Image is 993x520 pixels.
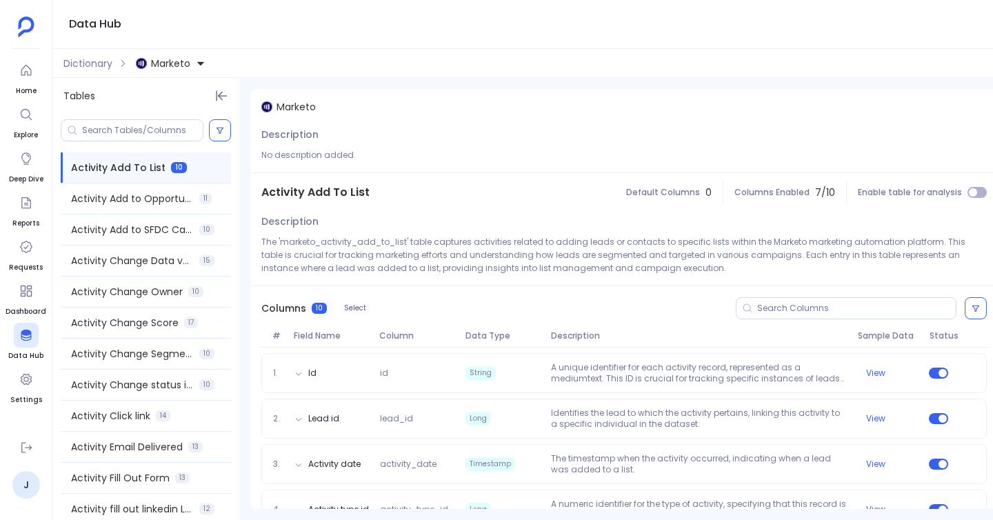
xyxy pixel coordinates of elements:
[545,362,852,384] p: A unique identifier for each activity record, represented as a mediumtext. This ID is crucial for...
[866,504,885,515] button: View
[18,17,34,37] img: petavue logo
[10,367,42,406] a: Settings
[199,503,214,514] span: 12
[71,161,165,174] span: Activity Add To List
[71,378,194,392] span: Activity Change status in SFDC Campaign
[277,100,316,114] span: Marketo
[858,187,962,198] span: Enable table for analysis
[151,57,190,70] span: Marketo
[8,323,43,361] a: Data Hub
[852,330,924,341] span: Sample Data
[71,502,194,516] span: Activity fill out linkedin Led Gen Form
[199,379,214,390] span: 10
[71,316,179,330] span: Activity Change Score
[199,348,214,359] span: 10
[374,504,460,515] span: activity_type_id
[267,330,288,341] span: #
[133,52,208,74] button: Marketo
[10,394,42,406] span: Settings
[545,330,852,341] span: Description
[8,350,43,361] span: Data Hub
[374,330,459,341] span: Column
[734,187,810,198] span: Columns Enabled
[757,303,956,314] input: Search Columns
[261,235,987,274] p: The 'marketo_activity_add_to_list' table captures activities related to adding leads or contacts ...
[69,14,121,34] h1: Data Hub
[705,186,712,199] span: 0
[261,184,370,201] span: Activity Add To List
[212,86,231,106] button: Hide Tables
[374,459,460,470] span: activity_date
[71,440,183,454] span: Activity Email Delivered
[9,146,43,185] a: Deep Dive
[71,223,194,237] span: Activity Add to SFDC Campaign
[71,254,194,268] span: Activity Change Data value
[9,234,43,273] a: Requests
[52,78,239,114] div: Tables
[545,408,852,430] p: Identifies the lead to which the activity pertains, linking this activity to a specific individua...
[82,125,203,136] input: Search Tables/Columns
[308,504,369,515] button: Activity type id
[171,162,187,173] span: 10
[465,366,496,380] span: String
[184,317,198,328] span: 17
[12,471,40,499] a: J
[9,262,43,273] span: Requests
[199,255,214,266] span: 15
[14,102,39,141] a: Explore
[866,413,885,424] button: View
[626,187,700,198] span: Default Columns
[308,368,317,379] button: Id
[136,58,147,69] img: marketo.svg
[12,190,39,229] a: Reports
[815,186,835,199] span: 7 / 10
[71,285,183,299] span: Activity Change Owner
[63,57,112,70] span: Dictionary
[261,101,272,112] img: marketo.svg
[465,412,491,426] span: Long
[460,330,545,341] span: Data Type
[188,286,203,297] span: 10
[12,218,39,229] span: Reports
[14,130,39,141] span: Explore
[465,503,491,517] span: Long
[335,299,375,317] button: Select
[866,459,885,470] button: View
[71,192,194,206] span: Activity Add to Opportunity
[374,368,460,379] span: id
[268,368,289,379] span: 1.
[288,330,374,341] span: Field Name
[261,128,319,141] span: Description
[312,303,327,314] span: 10
[545,453,852,475] p: The timestamp when the activity occurred, indicating when a lead was added to a list.
[71,347,194,361] span: Activity Change Segment
[866,368,885,379] button: View
[374,413,460,424] span: lead_id
[308,459,361,470] button: Activity date
[14,58,39,97] a: Home
[924,330,952,341] span: Status
[188,441,203,452] span: 13
[71,409,150,423] span: Activity Click link
[156,410,170,421] span: 14
[71,471,170,485] span: Activity Fill Out Form
[261,148,987,161] p: No description added.
[261,214,319,228] span: Description
[308,413,339,424] button: Lead id
[268,504,289,515] span: 4.
[6,306,46,317] span: Dashboard
[9,174,43,185] span: Deep Dive
[261,301,306,315] span: Columns
[199,224,214,235] span: 10
[465,457,515,471] span: Timestamp
[268,413,289,424] span: 2.
[199,193,212,204] span: 11
[14,86,39,97] span: Home
[175,472,190,483] span: 13
[6,279,46,317] a: Dashboard
[268,459,289,470] span: 3.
